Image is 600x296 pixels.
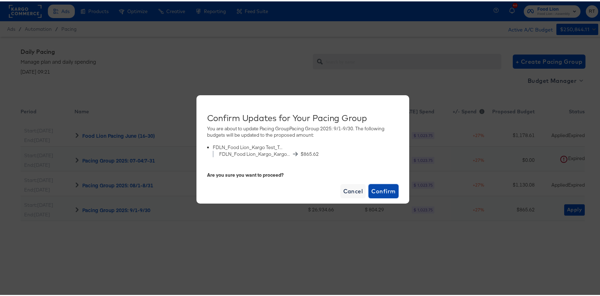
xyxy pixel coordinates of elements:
button: Confirm [368,183,398,197]
div: You are about to update Pacing Group Pacing Group 2025: 9/1-9/30 . The following budgets will be ... [207,124,399,161]
span: Confirm [371,185,395,195]
span: FDLN_Food Lion_Kargo_Kargo Test Budgeting_Traffic_Incremental_March_3.1.25_3.31.25 [219,149,290,156]
div: Confirm Updates for Your Pacing Group [207,112,399,121]
span: $ 865.62 [301,149,319,156]
div: FDLN_Food Lion_Kargo Test_Traffic_Brand Initiative_March_3.1.25-3.31.25 [213,143,284,149]
div: Are you sure you want to proceed? [207,170,399,177]
span: Cancel [343,185,363,195]
button: Cancel [340,183,366,197]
